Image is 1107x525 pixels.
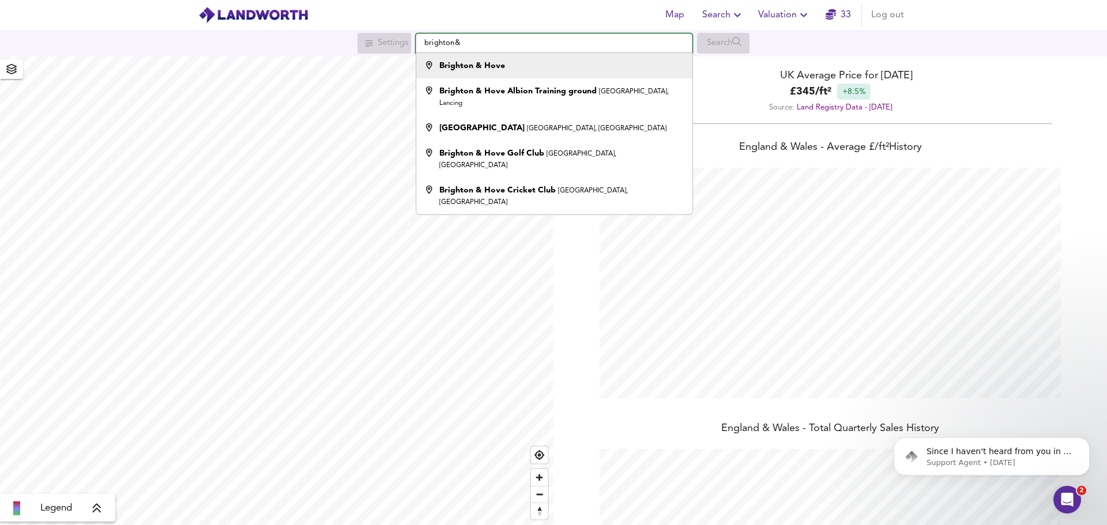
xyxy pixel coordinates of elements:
iframe: Intercom live chat [1053,486,1081,513]
a: 33 [826,7,851,23]
span: Legend [40,501,72,515]
div: Search for a location first or explore the map [357,33,411,54]
div: England & Wales - Average £/ ft² History [553,140,1107,156]
b: £ 345 / ft² [790,84,831,100]
button: Zoom in [531,469,548,486]
button: Search [698,3,749,27]
iframe: Intercom notifications message [876,413,1107,494]
strong: Brighton & Hove Cricket Club [439,186,556,194]
div: Search for a location first or explore the map [697,33,750,54]
button: 33 [820,3,857,27]
div: +8.5% [837,84,871,100]
span: 2 [1077,486,1086,495]
strong: Brighton & Hove [439,62,505,70]
small: [GEOGRAPHIC_DATA], [GEOGRAPHIC_DATA] [527,125,667,132]
div: UK Average Price for [DATE] [553,68,1107,84]
button: Find my location [531,447,548,463]
span: Valuation [758,7,811,23]
strong: Brighton & Hove Albion Training ground [439,87,597,95]
button: Zoom out [531,486,548,503]
span: Log out [871,7,904,23]
input: Enter a location... [416,33,692,53]
a: Land Registry Data - [DATE] [797,104,892,111]
strong: Brighton & Hove Golf Club [439,149,544,157]
span: Zoom out [531,486,548,503]
button: Reset bearing to north [531,503,548,519]
button: Map [656,3,693,27]
span: Search [702,7,744,23]
strong: [GEOGRAPHIC_DATA] [439,124,525,132]
span: Map [661,7,688,23]
button: Valuation [754,3,815,27]
img: logo [198,6,308,24]
div: Source: [553,100,1107,115]
button: Log out [867,3,909,27]
div: England & Wales - Total Quarterly Sales History [553,421,1107,437]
